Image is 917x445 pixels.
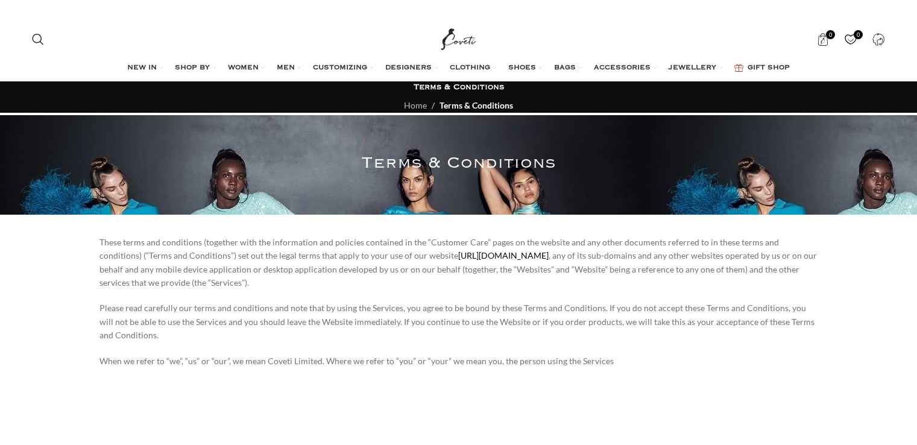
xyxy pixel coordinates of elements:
a: [URL][DOMAIN_NAME] [458,250,549,260]
span: ACCESSORIES [594,63,651,73]
a: MEN [277,56,301,80]
img: Coveti [438,24,479,54]
span: 0 [854,30,863,39]
a: SHOP BY [175,56,216,80]
h1: Terms & Conditions [361,151,556,176]
div: My Wishlist [839,27,863,51]
a: Home [404,100,427,110]
a: 0 [839,27,863,51]
a: 0 [811,27,836,51]
img: GiftBag [734,64,743,72]
a: ACCESSORIES [594,56,657,80]
a: JEWELLERY [669,56,722,80]
span: JEWELLERY [669,63,716,73]
a: WOMEN [228,56,265,80]
span: BAGS [554,63,576,73]
span: SHOES [508,63,536,73]
a: Site logo [438,33,479,43]
a: Search [26,27,50,51]
span: Terms & Conditions [440,100,513,110]
span: CLOTHING [450,63,490,73]
span: SHOP BY [175,63,210,73]
a: DESIGNERS [385,56,438,80]
span: NEW IN [127,63,157,73]
span: CUSTOMIZING [313,63,367,73]
span: DESIGNERS [385,63,432,73]
a: BAGS [554,56,582,80]
span: 0 [826,30,835,39]
a: GIFT SHOP [734,56,790,80]
a: CUSTOMIZING [313,56,373,80]
p: Please read carefully our terms and conditions and note that by using the Services, you agree to ... [99,301,818,342]
div: Main navigation [26,56,891,80]
p: When we refer to “we”, “us” or “our”, we mean Coveti Limited. Where we refer to “you” or “your” w... [99,355,818,368]
a: CLOTHING [450,56,496,80]
h1: Terms & Conditions [414,82,504,93]
span: GIFT SHOP [748,63,790,73]
p: These terms and conditions (together with the information and policies contained in the “Customer... [99,236,818,290]
a: SHOES [508,56,542,80]
span: MEN [277,63,295,73]
a: NEW IN [127,56,163,80]
span: WOMEN [228,63,259,73]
